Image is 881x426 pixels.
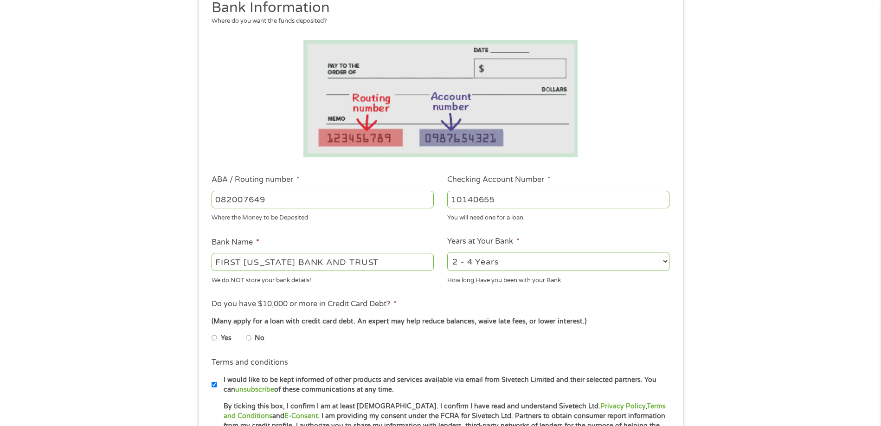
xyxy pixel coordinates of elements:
a: E-Consent [284,412,318,420]
img: Routing number location [303,40,578,157]
label: Bank Name [212,238,259,247]
a: Terms and Conditions [224,402,666,420]
input: 345634636 [447,191,669,208]
label: I would like to be kept informed of other products and services available via email from Sivetech... [217,375,672,395]
label: Yes [221,333,232,343]
label: Do you have $10,000 or more in Credit Card Debt? [212,299,397,309]
div: How long Have you been with your Bank [447,272,669,285]
a: Privacy Policy [600,402,645,410]
label: No [255,333,264,343]
a: unsubscribe [235,386,274,394]
div: You will need one for a loan. [447,210,669,223]
label: Terms and conditions [212,358,288,368]
label: Checking Account Number [447,175,551,185]
div: We do NOT store your bank details! [212,272,434,285]
div: Where the Money to be Deposited [212,210,434,223]
div: Where do you want the funds deposited? [212,17,662,26]
input: 263177916 [212,191,434,208]
label: Years at Your Bank [447,237,520,246]
label: ABA / Routing number [212,175,300,185]
div: (Many apply for a loan with credit card debt. An expert may help reduce balances, waive late fees... [212,316,669,327]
